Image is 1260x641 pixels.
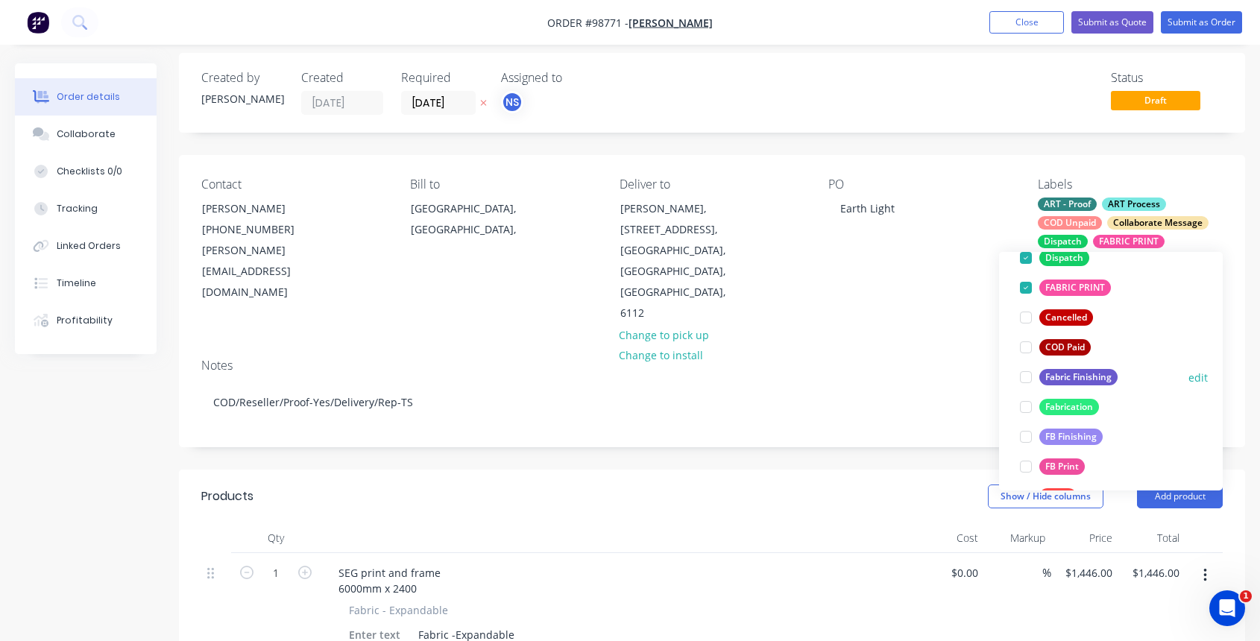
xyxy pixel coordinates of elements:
button: Fabrication [1014,397,1105,417]
button: Profitability [15,302,157,339]
div: ART - Proof [1038,198,1097,211]
div: Linked Orders [57,239,121,253]
div: Qty [231,523,321,553]
button: Change to install [611,345,711,365]
div: [PERSON_NAME][EMAIL_ADDRESS][DOMAIN_NAME] [202,240,326,303]
div: Earth Light [828,198,907,219]
button: NS [501,91,523,113]
button: Linked Orders [15,227,157,265]
button: Collaborate [15,116,157,153]
div: [PERSON_NAME][PHONE_NUMBER][PERSON_NAME][EMAIL_ADDRESS][DOMAIN_NAME] [189,198,338,303]
div: [GEOGRAPHIC_DATA], [GEOGRAPHIC_DATA], [398,198,547,245]
button: FB Print [1014,456,1091,477]
span: Order #98771 - [547,16,629,30]
div: Labels [1038,177,1223,192]
a: [PERSON_NAME] [629,16,713,30]
div: Contact [201,177,386,192]
button: edit [1188,370,1208,385]
div: Status [1111,71,1223,85]
iframe: Intercom live chat [1209,590,1245,626]
button: Add product [1137,484,1223,508]
span: % [1042,564,1051,581]
button: FB Finishing [1014,426,1109,447]
div: [PERSON_NAME], [STREET_ADDRESS], [620,198,744,240]
div: Collaborate Message [1107,216,1209,230]
div: Total [1118,523,1185,553]
div: COD/Reseller/Proof-Yes/Delivery/Rep-TS [201,379,1223,425]
div: SEG print and frame 6000mm x 2400 [327,562,456,599]
div: Created by [201,71,283,85]
button: HOLD [1014,486,1083,507]
button: Show / Hide columns [988,484,1103,508]
img: Factory [27,11,49,34]
div: Collaborate [57,127,116,141]
button: COD Paid [1014,337,1097,358]
div: Order details [57,90,120,104]
span: 1 [1240,590,1252,602]
div: Timeline [57,277,96,290]
span: Draft [1111,91,1200,110]
div: HOLD [1039,488,1077,505]
button: Cancelled [1014,307,1099,328]
div: Dispatch [1038,235,1088,248]
div: Checklists 0/0 [57,165,122,178]
div: [PERSON_NAME], [STREET_ADDRESS],[GEOGRAPHIC_DATA], [GEOGRAPHIC_DATA], [GEOGRAPHIC_DATA], 6112 [608,198,757,324]
div: FABRIC PRINT [1039,280,1111,296]
div: ART Process [1102,198,1166,211]
div: Profitability [57,314,113,327]
button: Fabric Finishing [1014,367,1124,388]
button: Timeline [15,265,157,302]
button: Change to pick up [611,324,717,344]
div: Created [301,71,383,85]
div: Products [201,487,253,505]
button: Submit as Order [1161,11,1242,34]
div: [PHONE_NUMBER] [202,219,326,240]
div: Cancelled [1039,309,1093,326]
div: [GEOGRAPHIC_DATA], [GEOGRAPHIC_DATA], [GEOGRAPHIC_DATA], 6112 [620,240,744,323]
div: Cost [917,523,984,553]
button: Submit as Quote [1071,11,1153,34]
div: Fabric Finishing [1039,369,1118,385]
div: [GEOGRAPHIC_DATA], [GEOGRAPHIC_DATA], [411,198,535,240]
div: FB Finishing [1039,429,1103,445]
div: COD Paid [1039,339,1091,356]
div: Notes [201,359,1223,373]
div: [PERSON_NAME] [201,91,283,107]
div: Bill to [410,177,595,192]
button: Close [989,11,1064,34]
div: Markup [984,523,1051,553]
div: PO [828,177,1013,192]
div: FABRIC PRINT [1093,235,1165,248]
div: Price [1051,523,1118,553]
div: [PERSON_NAME] [202,198,326,219]
button: Checklists 0/0 [15,153,157,190]
button: Tracking [15,190,157,227]
div: Deliver to [620,177,804,192]
div: COD Unpaid [1038,216,1102,230]
button: Dispatch [1014,247,1095,268]
div: Fabrication [1039,399,1099,415]
div: FB Print [1039,458,1085,475]
div: Dispatch [1039,250,1089,266]
div: Required [401,71,483,85]
button: FABRIC PRINT [1014,277,1117,298]
div: Tracking [57,202,98,215]
span: Fabric - Expandable [349,602,448,618]
div: Assigned to [501,71,650,85]
button: Order details [15,78,157,116]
